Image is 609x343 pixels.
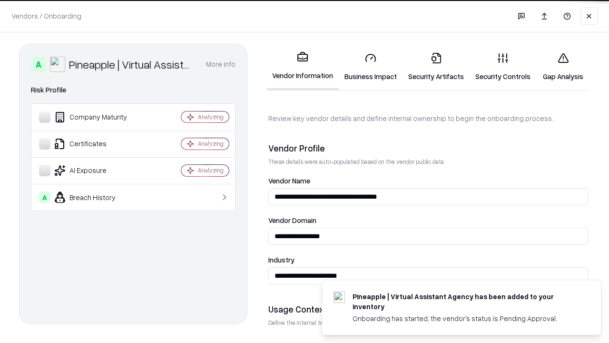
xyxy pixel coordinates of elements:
[470,45,536,89] a: Security Controls
[39,138,153,150] div: Certificates
[198,140,224,148] div: Analyzing
[39,111,153,123] div: Company Maturity
[198,166,224,174] div: Analyzing
[353,292,578,312] div: Pineapple | Virtual Assistant Agency has been added to your inventory
[268,142,588,154] div: Vendor Profile
[268,217,588,224] label: Vendor Domain
[536,45,590,89] a: Gap Analysis
[353,313,578,323] div: Onboarding has started, the vendor's status is Pending Approval.
[39,192,153,203] div: Breach History
[268,113,588,123] p: Review key vendor details and define internal ownership to begin the onboarding process.
[268,303,588,315] div: Usage Context
[334,292,345,303] img: trypineapple.com
[403,45,470,89] a: Security Artifacts
[266,44,339,90] a: Vendor Information
[268,177,588,184] label: Vendor Name
[50,57,65,72] img: Pineapple | Virtual Assistant Agency
[31,57,46,72] div: A
[268,319,588,327] p: Define the internal team and reason for using this vendor. This helps assess business relevance a...
[268,158,588,166] p: These details were auto-populated based on the vendor public data
[11,11,81,21] p: Vendors / Onboarding
[198,113,224,121] div: Analyzing
[339,45,403,89] a: Business Impact
[206,56,236,73] button: More info
[31,84,236,96] div: Risk Profile
[268,256,588,263] label: Industry
[69,57,195,72] div: Pineapple | Virtual Assistant Agency
[39,165,153,176] div: AI Exposure
[39,192,50,203] div: A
